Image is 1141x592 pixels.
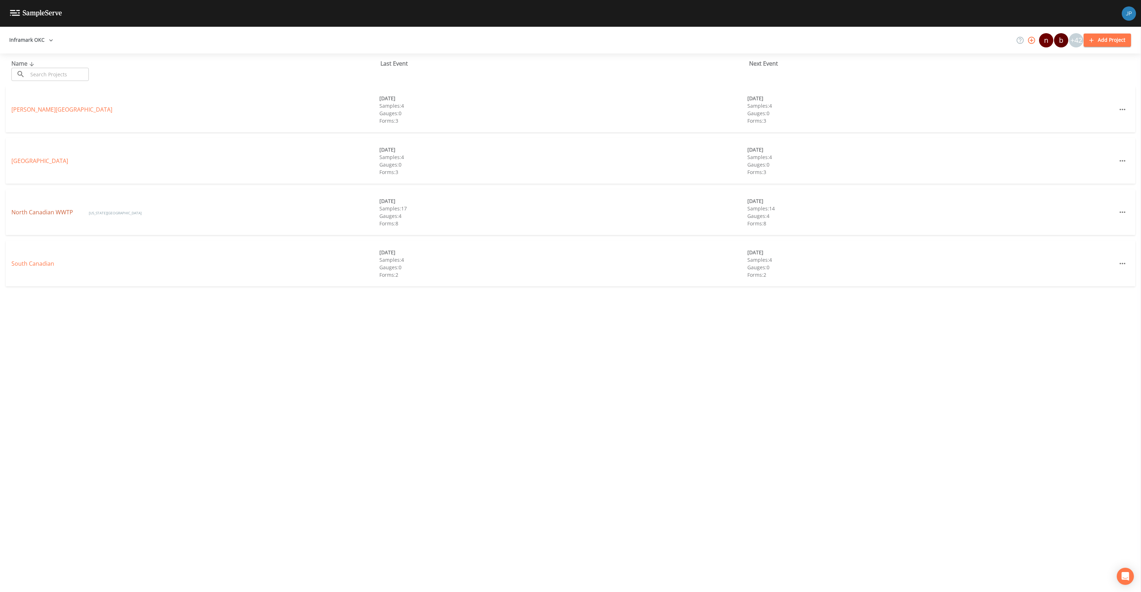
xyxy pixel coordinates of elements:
div: Samples: 4 [747,153,1115,161]
div: b [1054,33,1068,47]
div: Samples: 4 [379,153,747,161]
a: [PERSON_NAME][GEOGRAPHIC_DATA] [11,106,112,113]
div: [DATE] [379,95,747,102]
div: Open Intercom Messenger [1117,568,1134,585]
div: [DATE] [747,197,1115,205]
div: Next Event [749,59,1118,68]
div: [DATE] [379,249,747,256]
div: nicholas.wilson@inframark.com [1039,33,1054,47]
div: Forms: 3 [747,117,1115,124]
div: Samples: 4 [747,256,1115,264]
div: [DATE] [379,197,747,205]
a: North Canadian WWTP [11,208,75,216]
div: Forms: 3 [747,168,1115,176]
div: Gauges: 0 [747,264,1115,271]
div: +42 [1069,33,1083,47]
div: Forms: 3 [379,168,747,176]
div: Forms: 3 [379,117,747,124]
div: Forms: 8 [747,220,1115,227]
div: [DATE] [747,95,1115,102]
div: Samples: 17 [379,205,747,212]
div: Samples: 4 [379,256,747,264]
span: Name [11,60,36,67]
div: Samples: 4 [747,102,1115,109]
div: n [1039,33,1053,47]
input: Search Projects [28,68,89,81]
div: Last Event [380,59,749,68]
div: Gauges: 0 [379,109,747,117]
div: Forms: 2 [379,271,747,279]
div: Gauges: 0 [747,109,1115,117]
div: Samples: 4 [379,102,747,109]
span: [US_STATE][GEOGRAPHIC_DATA] [89,210,142,215]
img: logo [10,10,62,17]
a: South Canadian [11,260,54,267]
div: Forms: 8 [379,220,747,227]
a: [GEOGRAPHIC_DATA] [11,157,68,165]
div: Forms: 2 [747,271,1115,279]
div: [DATE] [379,146,747,153]
div: [DATE] [747,249,1115,256]
div: Samples: 14 [747,205,1115,212]
div: Gauges: 0 [379,161,747,168]
div: Gauges: 4 [379,212,747,220]
div: Gauges: 0 [379,264,747,271]
div: bturner@inframark.com [1054,33,1069,47]
div: Gauges: 4 [747,212,1115,220]
img: 41241ef155101aa6d92a04480b0d0000 [1122,6,1136,21]
div: Gauges: 0 [747,161,1115,168]
button: Add Project [1084,34,1131,47]
div: [DATE] [747,146,1115,153]
button: Inframark OKC [6,34,56,47]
